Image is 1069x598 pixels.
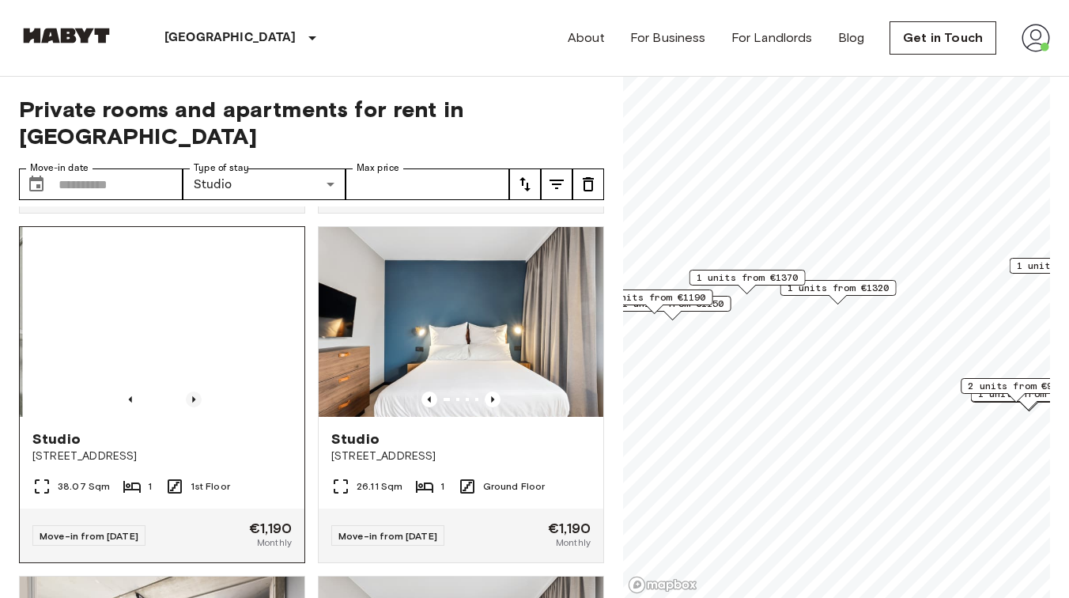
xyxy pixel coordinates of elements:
[21,168,52,200] button: Choose date
[630,28,706,47] a: For Business
[689,270,806,294] div: Map marker
[697,271,799,285] span: 1 units from €1370
[556,536,591,550] span: Monthly
[622,297,724,311] span: 1 units from €1150
[123,392,138,407] button: Previous image
[338,530,437,542] span: Move-in from [DATE]
[164,28,297,47] p: [GEOGRAPHIC_DATA]
[19,28,114,44] img: Habyt
[32,430,81,448] span: Studio
[1022,24,1050,52] img: avatar
[148,479,152,494] span: 1
[780,280,897,305] div: Map marker
[22,227,307,417] img: Marketing picture of unit DE-01-015-004-01H
[483,479,546,494] span: Ground Floor
[548,521,591,536] span: €1,190
[331,430,380,448] span: Studio
[440,479,444,494] span: 1
[19,226,305,563] a: Marketing picture of unit DE-01-015-004-01HMarketing picture of unit DE-01-015-004-01HPrevious im...
[597,290,713,314] div: Map marker
[183,168,346,200] div: Studio
[331,448,591,464] span: [STREET_ADDRESS]
[32,448,292,464] span: [STREET_ADDRESS]
[968,379,1064,393] span: 2 units from €960
[319,227,603,417] img: Marketing picture of unit DE-01-480-001-01
[249,521,292,536] span: €1,190
[788,281,890,295] span: 1 units from €1320
[604,290,706,305] span: 1 units from €1190
[731,28,813,47] a: For Landlords
[509,168,541,200] button: tune
[357,479,402,494] span: 26.11 Sqm
[257,536,292,550] span: Monthly
[40,530,138,542] span: Move-in from [DATE]
[421,392,437,407] button: Previous image
[357,161,399,175] label: Max price
[191,479,230,494] span: 1st Floor
[58,479,110,494] span: 38.07 Sqm
[318,226,604,563] a: Marketing picture of unit DE-01-480-001-01Previous imagePrevious imageStudio[STREET_ADDRESS]26.11...
[30,161,89,175] label: Move-in date
[628,576,697,594] a: Mapbox logo
[541,168,572,200] button: tune
[485,392,501,407] button: Previous image
[615,296,731,320] div: Map marker
[572,168,604,200] button: tune
[194,161,249,175] label: Type of stay
[838,28,865,47] a: Blog
[568,28,605,47] a: About
[186,392,202,407] button: Previous image
[19,96,604,149] span: Private rooms and apartments for rent in [GEOGRAPHIC_DATA]
[890,21,996,55] a: Get in Touch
